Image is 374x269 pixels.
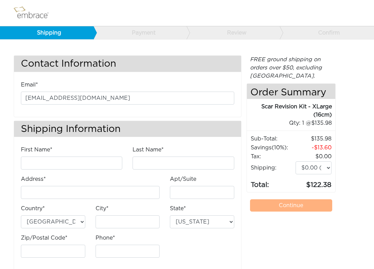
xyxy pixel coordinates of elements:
[14,56,241,72] h3: Contact Information
[250,134,295,143] td: Sub-Total:
[295,134,332,143] td: 135.98
[186,26,280,39] a: Review
[21,234,67,242] label: Zip/Postal Code*
[272,145,287,150] span: (10%)
[247,103,332,119] div: Scar Revision Kit - XLarge (16cm)
[21,146,52,154] label: First Name*
[255,119,332,127] div: 1 @
[250,175,295,190] td: Total:
[93,26,187,39] a: Payment
[247,55,336,80] div: FREE ground shipping on orders over $50, excluding [GEOGRAPHIC_DATA].
[295,152,332,161] td: 0.00
[133,146,164,154] label: Last Name*
[311,120,332,126] span: 135.98
[295,143,332,152] td: 13.60
[21,81,38,89] label: Email*
[170,204,186,213] label: State*
[21,204,45,213] label: Country*
[250,152,295,161] td: Tax:
[12,4,57,22] img: logo.png
[21,175,46,183] label: Address*
[14,121,241,137] h3: Shipping Information
[295,175,332,190] td: 122.38
[279,26,373,39] a: Confirm
[250,199,333,212] a: Continue
[96,234,115,242] label: Phone*
[250,161,295,175] td: Shipping:
[247,84,336,99] h4: Order Summary
[170,175,196,183] label: Apt/Suite
[96,204,109,213] label: City*
[250,143,295,152] td: Savings :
